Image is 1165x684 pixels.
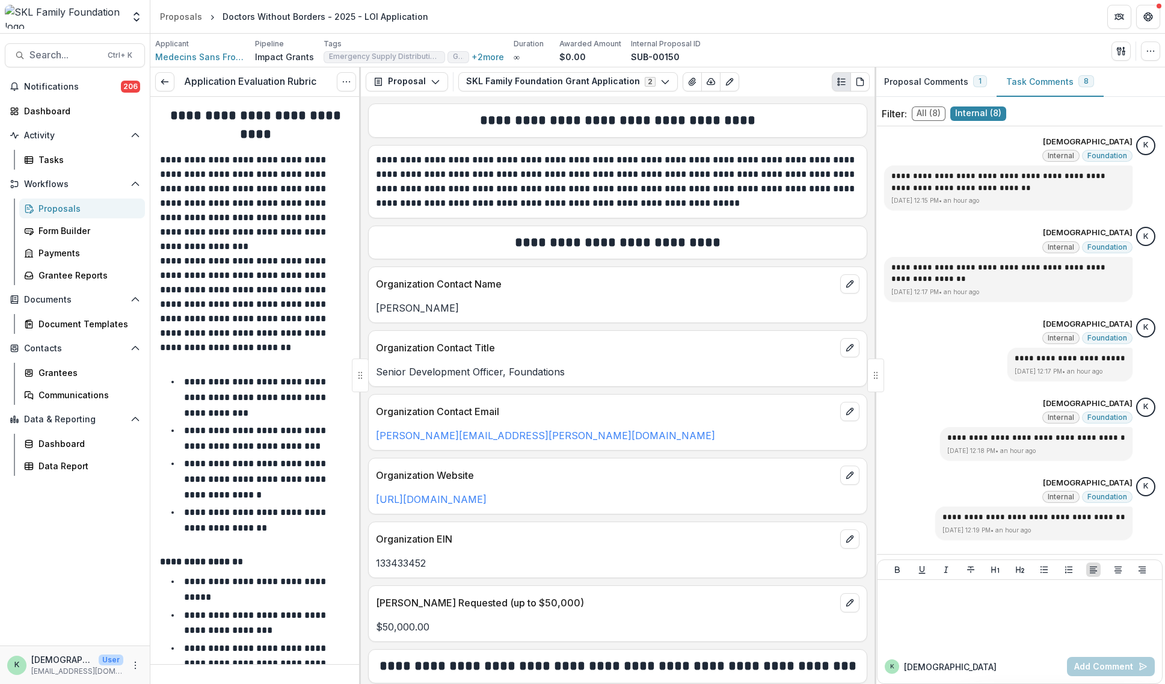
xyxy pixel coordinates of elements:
[912,106,945,121] span: All ( 8 )
[514,51,520,63] p: ∞
[720,72,739,91] button: Edit as form
[890,664,894,670] div: kristen
[904,661,997,673] p: [DEMOGRAPHIC_DATA]
[1048,493,1074,501] span: Internal
[947,446,1125,455] p: [DATE] 12:18 PM • an hour ago
[950,106,1006,121] span: Internal ( 8 )
[1143,403,1148,411] div: kristen
[1135,562,1149,577] button: Align Right
[376,556,859,570] p: 133433452
[24,414,126,425] span: Data & Reporting
[942,526,1125,535] p: [DATE] 12:19 PM • an hour ago
[1111,562,1125,577] button: Align Center
[1048,413,1074,422] span: Internal
[840,402,859,421] button: edit
[376,493,487,505] a: [URL][DOMAIN_NAME]
[19,221,145,241] a: Form Builder
[38,366,135,379] div: Grantees
[376,468,835,482] p: Organization Website
[24,344,126,354] span: Contacts
[19,385,145,405] a: Communications
[631,51,680,63] p: SUB-00150
[128,658,143,673] button: More
[1136,5,1160,29] button: Get Help
[891,288,1125,297] p: [DATE] 12:17 PM • an hour ago
[5,5,123,29] img: SKL Family Foundation logo
[376,620,859,634] p: $50,000.00
[472,52,504,62] button: +2more
[376,340,835,355] p: Organization Contact Title
[376,430,715,442] a: [PERSON_NAME][EMAIL_ADDRESS][PERSON_NAME][DOMAIN_NAME]
[1143,482,1148,490] div: kristen
[964,562,978,577] button: Strike
[255,39,284,49] p: Pipeline
[24,295,126,305] span: Documents
[329,52,440,61] span: Emergency Supply Distribution & Rapid Response Meals via CBO's
[38,269,135,282] div: Grantee Reports
[38,224,135,237] div: Form Builder
[376,365,859,379] p: Senior Development Officer, Foundations
[915,562,929,577] button: Underline
[5,43,145,67] button: Search...
[38,247,135,259] div: Payments
[155,8,433,25] nav: breadcrumb
[997,67,1104,97] button: Task Comments
[31,666,123,677] p: [EMAIL_ADDRESS][DOMAIN_NAME]
[979,77,982,85] span: 1
[38,318,135,330] div: Document Templates
[19,243,145,263] a: Payments
[875,67,997,97] button: Proposal Comments
[1048,243,1074,251] span: Internal
[1043,227,1133,239] p: [DEMOGRAPHIC_DATA]
[24,82,121,92] span: Notifications
[29,49,100,61] span: Search...
[38,437,135,450] div: Dashboard
[559,51,586,63] p: $0.00
[1013,562,1027,577] button: Heading 2
[988,562,1003,577] button: Heading 1
[458,72,678,91] button: SKL Family Foundation Grant Application2
[155,51,245,63] a: Medecins Sans Frontieres [GEOGRAPHIC_DATA]
[5,101,145,121] a: Dashboard
[1087,413,1127,422] span: Foundation
[184,76,316,87] h3: Application Evaluation Rubric
[337,72,356,91] button: Options
[453,52,464,61] span: Global
[1143,141,1148,149] div: kristen
[890,562,905,577] button: Bold
[19,150,145,170] a: Tasks
[1048,334,1074,342] span: Internal
[19,456,145,476] a: Data Report
[1087,243,1127,251] span: Foundation
[121,81,140,93] span: 206
[223,10,428,23] div: Doctors Without Borders - 2025 - LOI Application
[1043,398,1133,410] p: [DEMOGRAPHIC_DATA]
[19,265,145,285] a: Grantee Reports
[882,106,907,121] p: Filter:
[19,314,145,334] a: Document Templates
[5,77,145,96] button: Notifications206
[683,72,702,91] button: View Attached Files
[38,389,135,401] div: Communications
[376,277,835,291] p: Organization Contact Name
[31,653,94,666] p: [DEMOGRAPHIC_DATA]
[155,8,207,25] a: Proposals
[840,593,859,612] button: edit
[1086,562,1101,577] button: Align Left
[1143,324,1148,331] div: kristen
[24,131,126,141] span: Activity
[19,199,145,218] a: Proposals
[1037,562,1051,577] button: Bullet List
[1043,477,1133,489] p: [DEMOGRAPHIC_DATA]
[840,338,859,357] button: edit
[24,105,135,117] div: Dashboard
[5,126,145,145] button: Open Activity
[24,179,126,189] span: Workflows
[376,596,835,610] p: [PERSON_NAME] Requested (up to $50,000)
[38,202,135,215] div: Proposals
[840,466,859,485] button: edit
[1062,562,1076,577] button: Ordered List
[19,434,145,454] a: Dashboard
[1107,5,1131,29] button: Partners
